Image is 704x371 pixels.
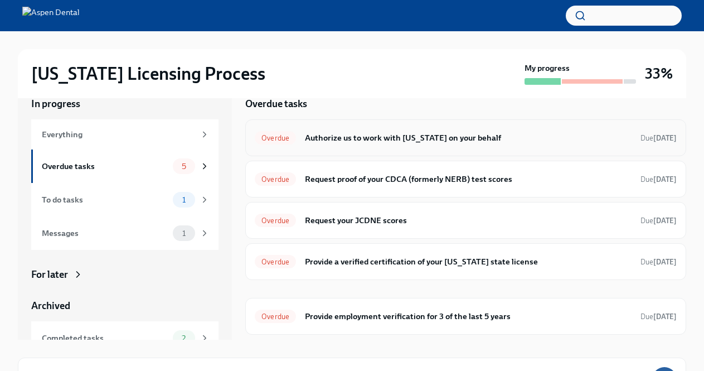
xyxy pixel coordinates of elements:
strong: [DATE] [653,134,677,142]
strong: [DATE] [653,258,677,266]
strong: [DATE] [653,175,677,184]
div: Completed tasks [42,332,168,344]
img: Aspen Dental [22,7,80,25]
a: OverdueAuthorize us to work with [US_STATE] on your behalfDue[DATE] [255,129,677,147]
a: OverdueProvide a verified certification of your [US_STATE] state licenseDue[DATE] [255,253,677,271]
a: For later [31,268,219,281]
span: Due [640,134,677,142]
div: To do tasks [42,194,168,206]
span: Overdue [255,312,296,321]
h3: 33% [645,64,673,84]
span: Due [640,258,677,266]
a: Everything [31,119,219,150]
a: To do tasks1 [31,183,219,216]
span: Due [640,175,677,184]
span: 2 [175,334,192,343]
strong: [DATE] [653,312,677,321]
div: Everything [42,128,195,141]
div: For later [31,268,68,281]
span: September 17th, 2025 10:00 [640,215,677,226]
span: September 17th, 2025 10:00 [640,174,677,185]
strong: My progress [525,62,570,74]
span: Overdue [255,216,296,225]
span: Due [640,216,677,225]
h6: Provide employment verification for 3 of the last 5 years [305,310,632,322]
a: In progress [31,97,219,110]
span: September 21st, 2025 10:00 [640,311,677,322]
div: Messages [42,227,168,239]
span: September 26th, 2025 10:00 [640,133,677,143]
a: OverdueRequest proof of your CDCA (formerly NERB) test scoresDue[DATE] [255,170,677,188]
a: Messages1 [31,216,219,250]
span: Overdue [255,134,296,142]
span: Overdue [255,175,296,184]
div: Overdue tasks [42,160,168,172]
h6: Authorize us to work with [US_STATE] on your behalf [305,132,632,144]
span: Overdue [255,258,296,266]
h6: Provide a verified certification of your [US_STATE] state license [305,256,632,268]
h5: Overdue tasks [245,97,307,110]
a: Completed tasks2 [31,321,219,355]
a: Archived [31,299,219,312]
span: 1 [176,229,192,238]
a: OverdueRequest your JCDNE scoresDue[DATE] [255,211,677,229]
span: 1 [176,196,192,204]
span: Due [640,312,677,321]
span: 5 [175,162,193,171]
h6: Request proof of your CDCA (formerly NERB) test scores [305,173,632,185]
span: September 26th, 2025 10:00 [640,257,677,267]
a: Overdue tasks5 [31,150,219,183]
h2: [US_STATE] Licensing Process [31,62,265,85]
a: OverdueProvide employment verification for 3 of the last 5 yearsDue[DATE] [255,307,677,325]
strong: [DATE] [653,216,677,225]
h6: Request your JCDNE scores [305,214,632,227]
